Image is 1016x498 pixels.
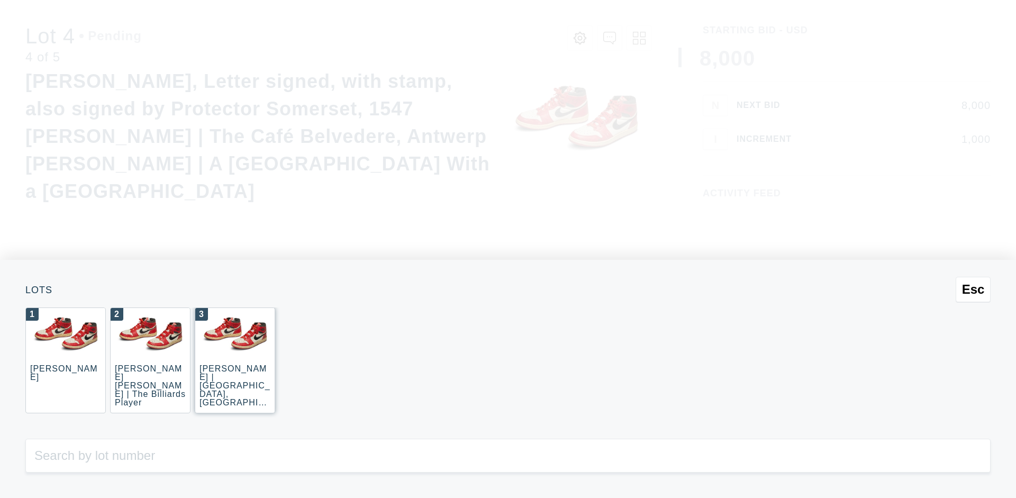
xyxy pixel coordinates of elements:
[115,364,186,407] div: [PERSON_NAME] [PERSON_NAME] | The Billiards Player
[26,308,39,321] div: 1
[199,364,270,449] div: [PERSON_NAME] | [GEOGRAPHIC_DATA], [GEOGRAPHIC_DATA] ([GEOGRAPHIC_DATA], [GEOGRAPHIC_DATA])
[195,308,208,321] div: 3
[956,277,991,302] button: Esc
[111,308,123,321] div: 2
[962,282,985,297] span: Esc
[25,439,991,473] input: Search by lot number
[30,364,97,382] div: [PERSON_NAME]
[25,285,991,295] div: Lots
